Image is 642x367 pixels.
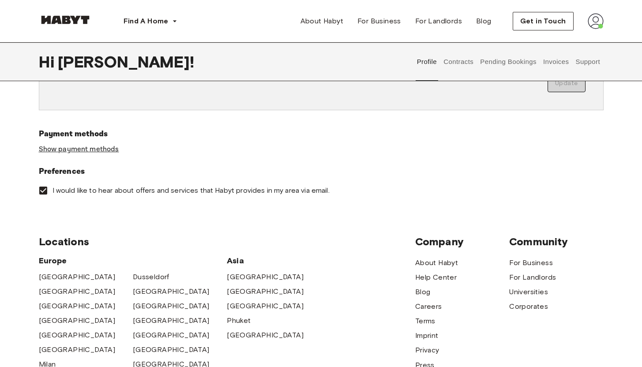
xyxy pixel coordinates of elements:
a: About Habyt [293,12,350,30]
a: [GEOGRAPHIC_DATA] [39,301,116,311]
a: [GEOGRAPHIC_DATA] [39,345,116,355]
a: [GEOGRAPHIC_DATA] [133,345,210,355]
a: Help Center [415,272,457,283]
a: [GEOGRAPHIC_DATA] [39,315,116,326]
a: Careers [415,301,442,312]
a: For Landlords [509,272,556,283]
span: Find A Home [124,16,169,26]
a: [GEOGRAPHIC_DATA] [133,315,210,326]
a: [GEOGRAPHIC_DATA] [39,286,116,297]
img: Habyt [39,15,92,24]
span: Blog [476,16,492,26]
a: Imprint [415,330,439,341]
a: [GEOGRAPHIC_DATA] [39,272,116,282]
a: [GEOGRAPHIC_DATA] [39,330,116,341]
a: For Landlords [408,12,469,30]
button: Contracts [443,42,475,81]
span: I would like to hear about offers and services that Habyt provides in my area via email. [53,186,330,195]
a: [GEOGRAPHIC_DATA] [227,272,304,282]
span: For Business [357,16,401,26]
a: [GEOGRAPHIC_DATA] [133,286,210,297]
a: Phuket [227,315,251,326]
a: [GEOGRAPHIC_DATA] [227,301,304,311]
span: Company [415,235,509,248]
span: Europe [39,255,227,266]
a: Corporates [509,301,548,312]
a: About Habyt [415,258,458,268]
h6: Payment methods [39,128,604,140]
button: Pending Bookings [479,42,538,81]
a: Universities [509,287,548,297]
a: Show payment methods [39,145,119,154]
span: Community [509,235,603,248]
button: Get in Touch [513,12,574,30]
span: Asia [227,255,321,266]
div: user profile tabs [413,42,603,81]
span: Locations [39,235,415,248]
button: Profile [416,42,438,81]
a: [GEOGRAPHIC_DATA] [133,330,210,341]
button: Invoices [542,42,570,81]
a: Blog [469,12,499,30]
a: Dusseldorf [133,272,169,282]
span: Hi [39,52,58,71]
a: [GEOGRAPHIC_DATA] [227,286,304,297]
span: Get in Touch [520,16,566,26]
a: For Business [350,12,408,30]
span: [PERSON_NAME] ! [58,52,194,71]
a: For Business [509,258,553,268]
button: Support [574,42,601,81]
a: [GEOGRAPHIC_DATA] [227,330,304,341]
span: For Landlords [415,16,462,26]
a: [GEOGRAPHIC_DATA] [133,301,210,311]
a: Terms [415,316,436,326]
img: avatar [588,13,604,29]
a: Privacy [415,345,439,356]
button: Find A Home [116,12,184,30]
span: About Habyt [300,16,343,26]
h6: Preferences [39,165,604,178]
a: Blog [415,287,431,297]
